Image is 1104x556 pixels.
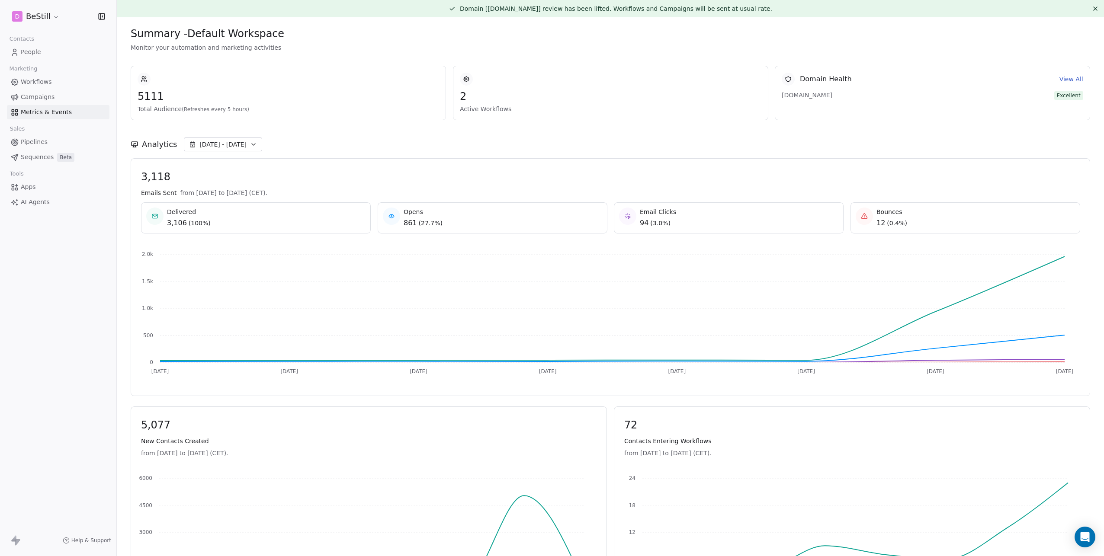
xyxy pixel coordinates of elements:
[21,77,52,86] span: Workflows
[180,189,267,197] span: from [DATE] to [DATE] (CET).
[189,219,211,227] span: ( 100% )
[142,139,177,150] span: Analytics
[1075,527,1095,547] div: Open Intercom Messenger
[629,475,635,481] tspan: 24
[21,182,36,192] span: Apps
[460,90,761,103] span: 2
[141,419,597,431] span: 5,077
[184,137,262,151] button: [DATE] - [DATE]
[6,62,41,75] span: Marketing
[624,449,1080,457] span: from [DATE] to [DATE] (CET).
[26,11,51,22] span: BeStill
[539,368,557,374] tspan: [DATE]
[141,449,597,457] span: from [DATE] to [DATE] (CET).
[927,368,944,374] tspan: [DATE]
[10,9,61,24] button: DBeStill
[139,475,152,481] tspan: 6000
[138,90,439,103] span: 5111
[280,368,298,374] tspan: [DATE]
[182,106,249,112] span: (Refreshes every 5 hours)
[141,170,1080,183] span: 3,118
[7,180,109,194] a: Apps
[650,219,671,227] span: ( 3.0% )
[63,537,111,544] a: Help & Support
[404,208,443,216] span: Opens
[629,502,635,508] tspan: 18
[199,140,247,149] span: [DATE] - [DATE]
[6,122,29,135] span: Sales
[131,43,1090,52] span: Monitor your automation and marketing activities
[15,12,20,21] span: D
[797,368,815,374] tspan: [DATE]
[7,105,109,119] a: Metrics & Events
[876,218,885,228] span: 12
[410,368,427,374] tspan: [DATE]
[142,278,153,284] tspan: 1.5k
[7,195,109,209] a: AI Agents
[71,537,111,544] span: Help & Support
[1056,368,1074,374] tspan: [DATE]
[167,218,187,228] span: 3,106
[139,529,152,535] tspan: 3000
[167,208,211,216] span: Delivered
[418,219,442,227] span: ( 27.7% )
[460,105,761,113] span: Active Workflows
[782,91,842,99] span: [DOMAIN_NAME]
[21,137,48,147] span: Pipelines
[668,368,686,374] tspan: [DATE]
[138,105,439,113] span: Total Audience
[21,48,41,57] span: People
[6,32,38,45] span: Contacts
[887,219,907,227] span: ( 0.4% )
[1059,75,1083,84] a: View All
[7,135,109,149] a: Pipelines
[21,198,50,207] span: AI Agents
[7,45,109,59] a: People
[21,93,55,102] span: Campaigns
[629,529,635,535] tspan: 12
[7,75,109,89] a: Workflows
[21,108,72,117] span: Metrics & Events
[624,419,1080,431] span: 72
[404,218,417,228] span: 861
[143,332,153,339] tspan: 500
[139,502,152,508] tspan: 4500
[624,437,1080,445] span: Contacts Entering Workflows
[142,305,153,311] tspan: 1.0k
[876,208,907,216] span: Bounces
[141,189,177,197] span: Emails Sent
[7,150,109,164] a: SequencesBeta
[640,208,676,216] span: Email Clicks
[800,74,852,84] span: Domain Health
[21,153,54,162] span: Sequences
[640,218,648,228] span: 94
[7,90,109,104] a: Campaigns
[1054,91,1083,100] span: Excellent
[57,153,74,162] span: Beta
[460,5,772,12] span: Domain [[DOMAIN_NAME]] review has been lifted. Workflows and Campaigns will be sent at usual rate.
[142,251,153,257] tspan: 2.0k
[131,27,284,40] span: Summary - Default Workspace
[6,167,27,180] span: Tools
[141,437,597,445] span: New Contacts Created
[151,368,169,374] tspan: [DATE]
[150,359,153,365] tspan: 0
